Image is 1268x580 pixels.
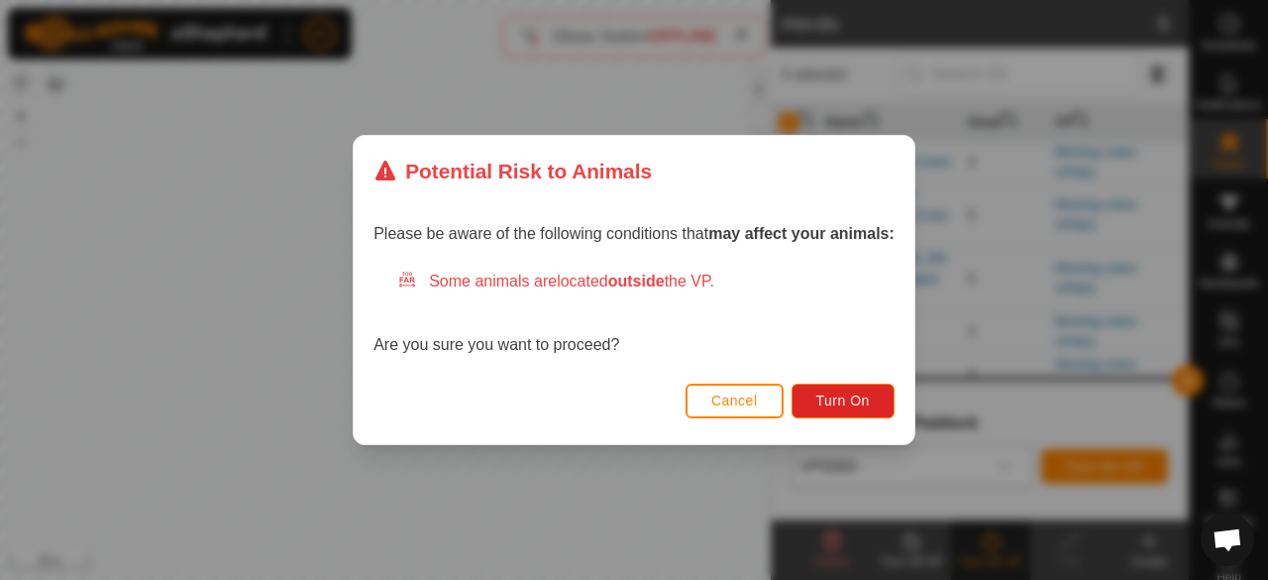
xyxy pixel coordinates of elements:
[1201,513,1254,566] a: Open chat
[711,393,758,408] span: Cancel
[792,384,895,418] button: Turn On
[557,273,714,290] span: located the VP.
[373,156,652,186] div: Potential Risk to Animals
[608,273,665,290] strong: outside
[816,393,870,408] span: Turn On
[686,384,784,418] button: Cancel
[373,225,895,242] span: Please be aware of the following conditions that
[397,270,895,293] div: Some animals are
[373,270,895,357] div: Are you sure you want to proceed?
[708,225,895,242] strong: may affect your animals:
